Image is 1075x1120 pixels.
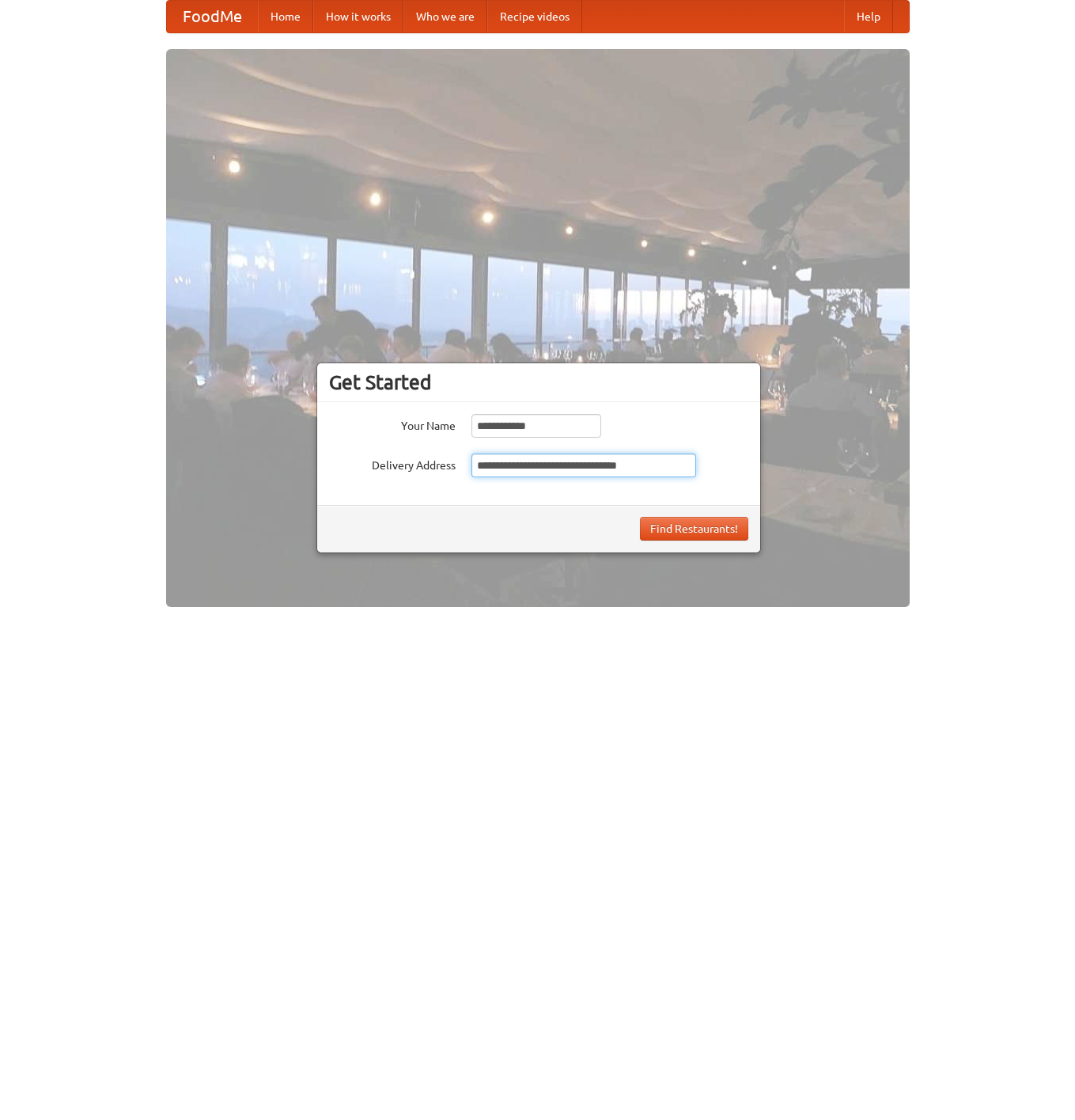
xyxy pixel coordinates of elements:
a: How it works [313,1,403,32]
a: FoodMe [167,1,258,32]
a: Home [258,1,313,32]
a: Recipe videos [487,1,582,32]
label: Your Name [329,414,456,434]
a: Who we are [403,1,487,32]
label: Delivery Address [329,454,456,473]
a: Help [844,1,893,32]
button: Find Restaurants! [640,517,748,541]
h3: Get Started [329,370,748,394]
